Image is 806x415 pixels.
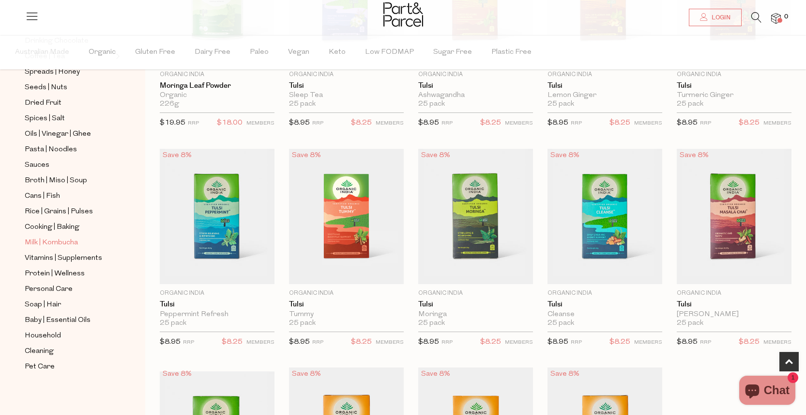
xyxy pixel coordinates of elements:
[289,148,404,284] img: Tulsi
[677,300,791,309] a: Tulsi
[160,100,179,109] span: 226g
[25,190,113,202] a: Cans | Fish
[480,117,501,129] span: $8.25
[289,319,316,328] span: 25 pack
[418,148,533,284] img: Tulsi
[418,119,439,127] span: $8.95
[289,338,310,346] span: $8.95
[709,14,730,22] span: Login
[246,340,274,345] small: MEMBERS
[25,361,113,373] a: Pet Care
[677,148,791,284] img: Tulsi
[25,221,113,233] a: Cooking | Baking
[689,9,742,26] a: Login
[547,289,662,298] p: Organic India
[547,149,582,162] div: Save 8%
[547,91,662,100] div: Lemon Ginger
[418,367,453,381] div: Save 8%
[217,117,243,129] span: $18.00
[289,70,404,79] p: Organic India
[289,100,316,109] span: 25 pack
[25,82,67,94] span: Seeds | Nuts
[376,121,404,126] small: MEMBERS
[250,35,269,69] span: Paleo
[351,117,372,129] span: $8.25
[25,97,61,109] span: Dried Fruit
[25,66,80,78] span: Spreads | Honey
[365,35,414,69] span: Low FODMAP
[25,284,73,295] span: Personal Care
[25,113,65,125] span: Spices | Salt
[418,338,439,346] span: $8.95
[677,91,791,100] div: Turmeric Ginger
[160,119,185,127] span: $19.95
[418,149,453,162] div: Save 8%
[25,283,113,295] a: Personal Care
[160,338,181,346] span: $8.95
[160,310,274,319] div: Peppermint Refresh
[188,121,199,126] small: RRP
[677,149,712,162] div: Save 8%
[491,35,532,69] span: Plastic Free
[25,345,113,357] a: Cleaning
[25,237,78,249] span: Milk | Kombucha
[547,300,662,309] a: Tulsi
[289,149,324,162] div: Save 8%
[418,319,445,328] span: 25 pack
[441,340,453,345] small: RRP
[25,330,61,342] span: Household
[763,340,791,345] small: MEMBERS
[677,310,791,319] div: [PERSON_NAME]
[195,35,230,69] span: Dairy Free
[480,336,501,349] span: $8.25
[418,300,533,309] a: Tulsi
[383,2,423,27] img: Part&Parcel
[571,340,582,345] small: RRP
[160,81,274,90] a: Moringa Leaf Powder
[25,206,113,218] a: Rice | Grains | Pulses
[25,299,113,311] a: Soap | Hair
[25,191,60,202] span: Cans | Fish
[25,175,113,187] a: Broth | Miso | Soup
[160,289,274,298] p: Organic India
[25,128,91,140] span: Oils | Vinegar | Ghee
[763,121,791,126] small: MEMBERS
[700,340,711,345] small: RRP
[418,81,533,90] a: Tulsi
[25,252,113,264] a: Vitamins | Supplements
[246,121,274,126] small: MEMBERS
[25,315,91,326] span: Baby | Essential Oils
[25,268,113,280] a: Protein | Wellness
[677,119,698,127] span: $8.95
[782,13,791,21] span: 0
[677,338,698,346] span: $8.95
[25,330,113,342] a: Household
[739,336,760,349] span: $8.25
[289,81,404,90] a: Tulsi
[609,117,630,129] span: $8.25
[700,121,711,126] small: RRP
[677,319,703,328] span: 25 pack
[736,376,798,407] inbox-online-store-chat: Shopify online store chat
[547,148,662,284] img: Tulsi
[289,289,404,298] p: Organic India
[609,336,630,349] span: $8.25
[376,340,404,345] small: MEMBERS
[25,144,77,156] span: Pasta | Noodles
[418,70,533,79] p: Organic India
[634,121,662,126] small: MEMBERS
[433,35,472,69] span: Sugar Free
[677,289,791,298] p: Organic India
[771,13,781,23] a: 0
[329,35,346,69] span: Keto
[160,319,186,328] span: 25 pack
[418,91,533,100] div: Ashwagandha
[289,119,310,127] span: $8.95
[418,100,445,109] span: 25 pack
[25,346,54,357] span: Cleaning
[677,81,791,90] a: Tulsi
[312,121,323,126] small: RRP
[289,310,404,319] div: Tummy
[25,361,55,373] span: Pet Care
[222,336,243,349] span: $8.25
